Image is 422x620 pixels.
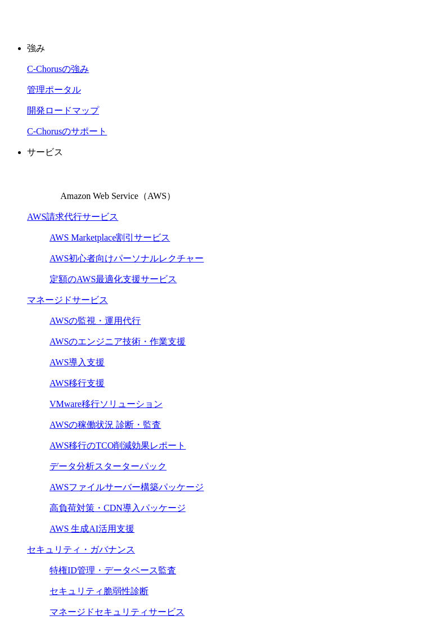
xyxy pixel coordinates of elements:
[27,212,118,221] a: AWS請求代行サービス
[50,441,186,450] a: AWS移行のTCO削減効果レポート
[50,337,186,346] a: AWSのエンジニア技術・作業支援
[27,545,135,554] a: セキュリティ・ガバナンス
[50,524,134,533] a: AWS 生成AI活用支援
[50,399,163,409] a: VMware移行ソリューション
[50,607,185,617] a: マネージドセキュリティサービス
[50,378,105,388] a: AWS移行支援
[27,64,89,74] a: C-Chorusの強み
[50,503,186,513] a: 高負荷対策・CDN導入パッケージ
[27,126,107,136] a: C-Chorusのサポート
[60,191,176,201] span: Amazon Web Service（AWS）
[50,233,170,242] a: AWS Marketplace割引サービス
[27,168,59,199] img: Amazon Web Service（AWS）
[5,24,100,33] a: AWS総合支援サービス C-Chorus
[50,586,149,596] a: セキュリティ脆弱性診断
[50,254,204,263] a: AWS初心者向けパーソナルレクチャー
[27,106,99,115] a: 開発ロードマップ
[50,316,141,325] a: AWSの監視・運用代行
[27,147,417,159] p: サービス
[27,43,417,55] p: 強み
[50,565,176,575] a: 特権ID管理・データベース監査
[50,274,177,284] a: 定額のAWS最適化支援サービス
[27,295,108,305] a: マネージドサービス
[50,482,204,492] a: AWSファイルサーバー構築パッケージ
[50,461,167,471] a: データ分析スターターパック
[27,85,81,94] a: 管理ポータル
[50,357,105,367] a: AWS導入支援
[50,420,161,429] a: AWSの稼働状況 診断・監査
